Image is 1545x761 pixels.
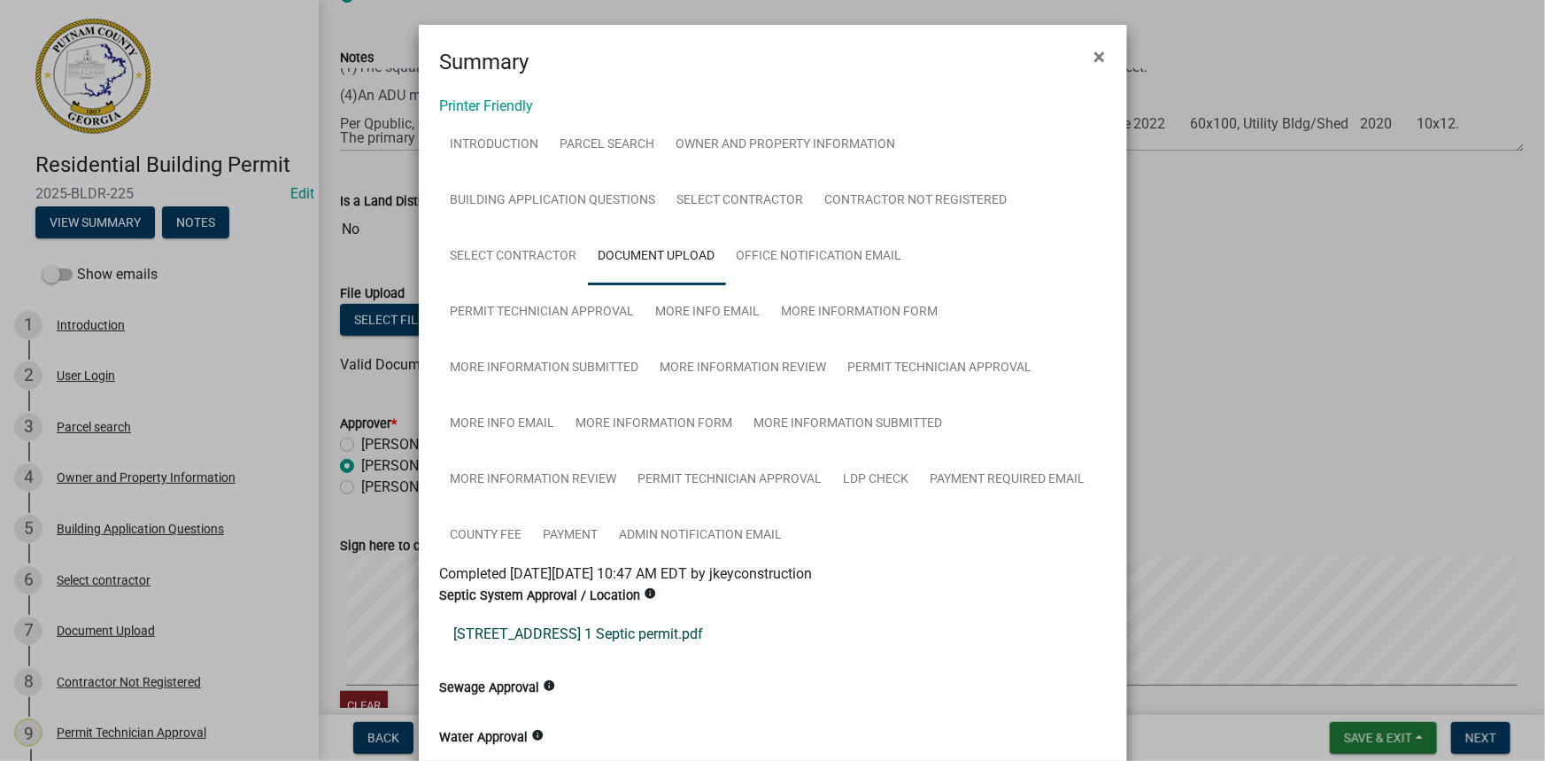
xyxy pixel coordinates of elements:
[440,340,650,397] a: More Information Submitted
[440,590,641,602] label: Septic System Approval / Location
[440,396,566,453] a: More Info Email
[666,117,907,174] a: Owner and Property Information
[544,679,556,692] i: info
[440,682,540,695] label: Sewage Approval
[440,284,645,341] a: Permit Technician Approval
[628,452,833,509] a: Permit Technician Approval
[744,396,954,453] a: More Information Submitted
[440,508,533,564] a: County Fee
[440,97,534,114] a: Printer Friendly
[440,452,628,509] a: More Information Review
[566,396,744,453] a: More Information Form
[440,613,1106,656] a: [STREET_ADDRESS] 1 Septic permit.pdf
[1094,44,1106,69] span: ×
[833,452,920,509] a: LDP Check
[667,173,815,229] a: Select contractor
[645,587,657,600] i: info
[440,117,550,174] a: Introduction
[550,117,666,174] a: Parcel search
[440,173,667,229] a: Building Application Questions
[609,508,793,564] a: Admin Notification Email
[838,340,1043,397] a: Permit Technician Approval
[1080,32,1120,82] button: Close
[645,284,771,341] a: More Info Email
[771,284,949,341] a: More Information Form
[440,229,588,285] a: Select contractor
[588,229,726,285] a: Document Upload
[440,732,529,744] label: Water Approval
[815,173,1018,229] a: Contractor Not Registered
[440,565,813,582] span: Completed [DATE][DATE] 10:47 AM EDT by jkeyconstruction
[532,729,545,742] i: info
[533,508,609,564] a: Payment
[726,229,913,285] a: Office Notification Email
[650,340,838,397] a: More Information Review
[920,452,1096,509] a: Payment Required Email
[440,46,529,78] h4: Summary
